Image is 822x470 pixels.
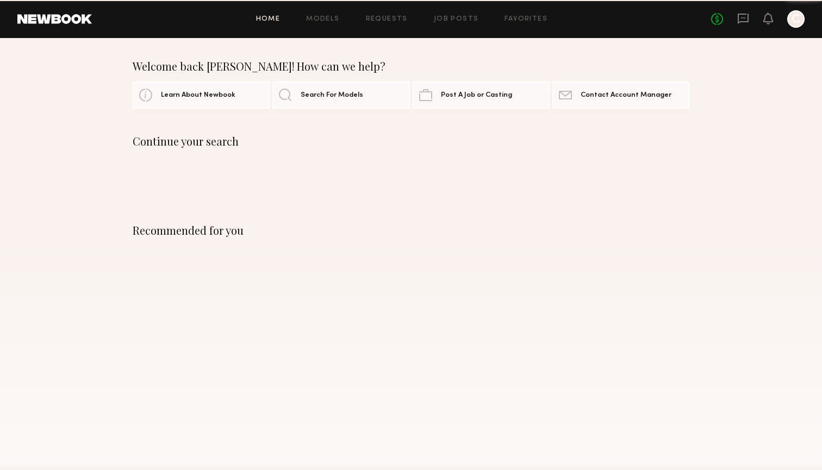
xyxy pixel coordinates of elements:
div: Welcome back [PERSON_NAME]! How can we help? [133,60,689,73]
a: Job Posts [434,16,479,23]
a: Models [306,16,339,23]
a: Search For Models [272,82,409,109]
span: Contact Account Manager [581,92,671,99]
span: Learn About Newbook [161,92,235,99]
a: Contact Account Manager [552,82,689,109]
a: Learn About Newbook [133,82,270,109]
a: Requests [366,16,408,23]
div: Recommended for you [133,224,689,237]
a: Home [256,16,281,23]
a: Post A Job or Casting [413,82,550,109]
span: Post A Job or Casting [441,92,512,99]
span: Search For Models [301,92,363,99]
a: Favorites [505,16,547,23]
a: C [787,10,805,28]
div: Continue your search [133,135,689,148]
